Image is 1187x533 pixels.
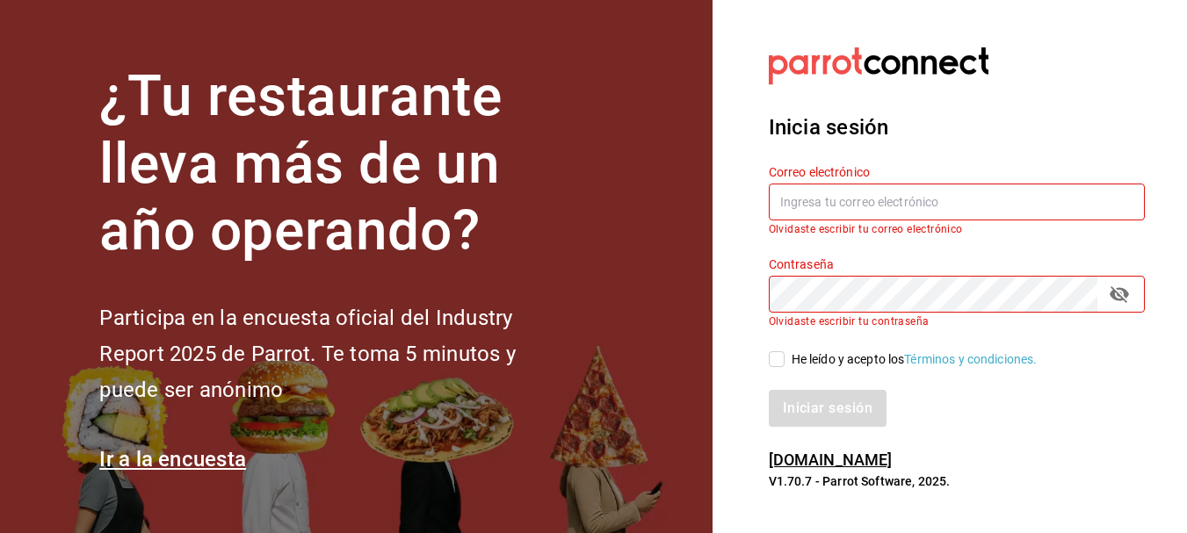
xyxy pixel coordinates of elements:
h2: Participa en la encuesta oficial del Industry Report 2025 de Parrot. Te toma 5 minutos y puede se... [99,300,574,407]
label: Contraseña [769,258,1145,270]
a: [DOMAIN_NAME] [769,450,893,469]
button: passwordField [1104,279,1134,309]
input: Ingresa tu correo electrónico [769,184,1145,220]
h3: Inicia sesión [769,112,1145,143]
label: Correo electrónico [769,166,1145,178]
h1: ¿Tu restaurante lleva más de un año operando? [99,63,574,265]
a: Ir a la encuesta [99,447,246,472]
p: Olvidaste escribir tu contraseña [769,315,1145,328]
p: Olvidaste escribir tu correo electrónico [769,223,1145,235]
div: He leído y acepto los [792,350,1038,369]
p: V1.70.7 - Parrot Software, 2025. [769,472,1145,490]
a: Términos y condiciones. [904,352,1037,366]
